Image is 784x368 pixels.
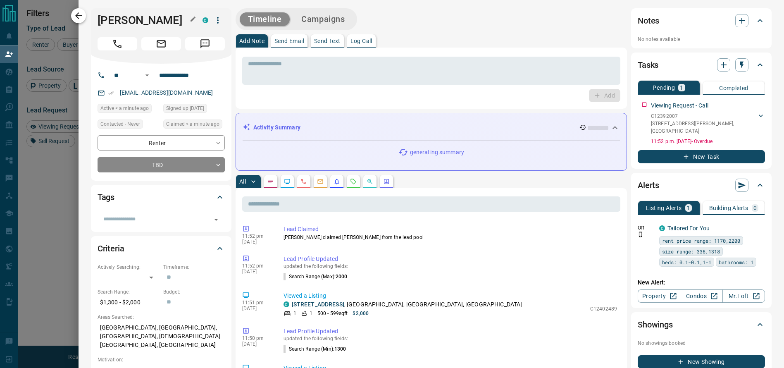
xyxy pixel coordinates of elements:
[98,321,225,352] p: [GEOGRAPHIC_DATA], [GEOGRAPHIC_DATA], [GEOGRAPHIC_DATA], [DEMOGRAPHIC_DATA][GEOGRAPHIC_DATA], [GE...
[284,301,289,307] div: condos.ca
[638,150,765,163] button: New Task
[284,292,617,300] p: Viewed a Listing
[662,237,740,245] span: rent price range: 1170,2200
[336,274,347,280] span: 2000
[284,178,291,185] svg: Lead Browsing Activity
[98,187,225,207] div: Tags
[638,224,654,232] p: Off
[719,85,748,91] p: Completed
[163,263,225,271] p: Timeframe:
[590,305,617,313] p: C12402489
[284,255,617,263] p: Lead Profile Updated
[638,278,765,287] p: New Alert:
[284,225,617,234] p: Lead Claimed
[166,104,204,112] span: Signed up [DATE]
[662,247,720,256] span: size range: 336,1318
[284,273,348,280] p: Search Range (Max) :
[242,239,271,245] p: [DATE]
[662,258,711,266] span: beds: 0.1-0.1,1-1
[659,225,665,231] div: condos.ca
[242,263,271,269] p: 11:52 pm
[163,119,225,131] div: Sat Sep 13 2025
[638,58,658,72] h2: Tasks
[98,191,114,204] h2: Tags
[638,175,765,195] div: Alerts
[638,11,765,31] div: Notes
[653,85,675,91] p: Pending
[638,36,765,43] p: No notes available
[98,157,225,172] div: TBD
[98,263,159,271] p: Actively Searching:
[98,104,159,115] div: Sat Sep 13 2025
[638,179,659,192] h2: Alerts
[651,138,765,145] p: 11:52 p.m. [DATE] - Overdue
[667,225,710,232] a: Tailored For You
[284,263,617,269] p: updated the following fields:
[334,346,346,352] span: 1300
[350,38,372,44] p: Log Call
[638,232,643,237] svg: Push Notification Only
[638,55,765,75] div: Tasks
[210,214,222,225] button: Open
[353,310,369,317] p: $2,000
[98,239,225,258] div: Criteria
[410,148,464,157] p: generating summary
[638,339,765,347] p: No showings booked
[242,335,271,341] p: 11:50 pm
[98,14,190,27] h1: [PERSON_NAME]
[267,178,274,185] svg: Notes
[753,205,757,211] p: 0
[334,178,340,185] svg: Listing Alerts
[651,101,708,110] p: Viewing Request - Call
[163,104,225,115] div: Sat Aug 16 2025
[243,120,620,135] div: Activity Summary
[367,178,373,185] svg: Opportunities
[274,38,304,44] p: Send Email
[284,234,617,241] p: [PERSON_NAME] claimed [PERSON_NAME] from the lead pool
[98,296,159,309] p: $1,300 - $2,000
[100,104,149,112] span: Active < a minute ago
[293,310,296,317] p: 1
[719,258,753,266] span: bathrooms: 1
[253,123,300,132] p: Activity Summary
[120,89,213,96] a: [EMAIL_ADDRESS][DOMAIN_NAME]
[651,111,765,136] div: C12392007[STREET_ADDRESS][PERSON_NAME],[GEOGRAPHIC_DATA]
[638,318,673,331] h2: Showings
[98,356,225,363] p: Motivation:
[651,120,757,135] p: [STREET_ADDRESS][PERSON_NAME] , [GEOGRAPHIC_DATA]
[240,12,290,26] button: Timeline
[300,178,307,185] svg: Calls
[284,327,617,336] p: Lead Profile Updated
[687,205,690,211] p: 1
[203,17,208,23] div: condos.ca
[310,310,312,317] p: 1
[709,205,748,211] p: Building Alerts
[98,288,159,296] p: Search Range:
[98,37,137,50] span: Call
[185,37,225,50] span: Message
[242,300,271,306] p: 11:51 pm
[239,179,246,184] p: All
[242,233,271,239] p: 11:52 pm
[98,242,124,255] h2: Criteria
[98,313,225,321] p: Areas Searched:
[166,120,219,128] span: Claimed < a minute ago
[651,112,757,120] p: C12392007
[292,300,522,309] p: , [GEOGRAPHIC_DATA], [GEOGRAPHIC_DATA], [GEOGRAPHIC_DATA]
[242,341,271,347] p: [DATE]
[317,310,348,317] p: 500 - 599 sqft
[680,289,722,303] a: Condos
[242,269,271,275] p: [DATE]
[239,38,265,44] p: Add Note
[292,301,344,308] a: [STREET_ADDRESS]
[350,178,357,185] svg: Requests
[317,178,324,185] svg: Emails
[242,306,271,311] p: [DATE]
[722,289,765,303] a: Mr.Loft
[100,120,140,128] span: Contacted - Never
[284,345,346,353] p: Search Range (Min) :
[98,135,225,151] div: Renter
[163,288,225,296] p: Budget:
[293,12,353,26] button: Campaigns
[383,178,390,185] svg: Agent Actions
